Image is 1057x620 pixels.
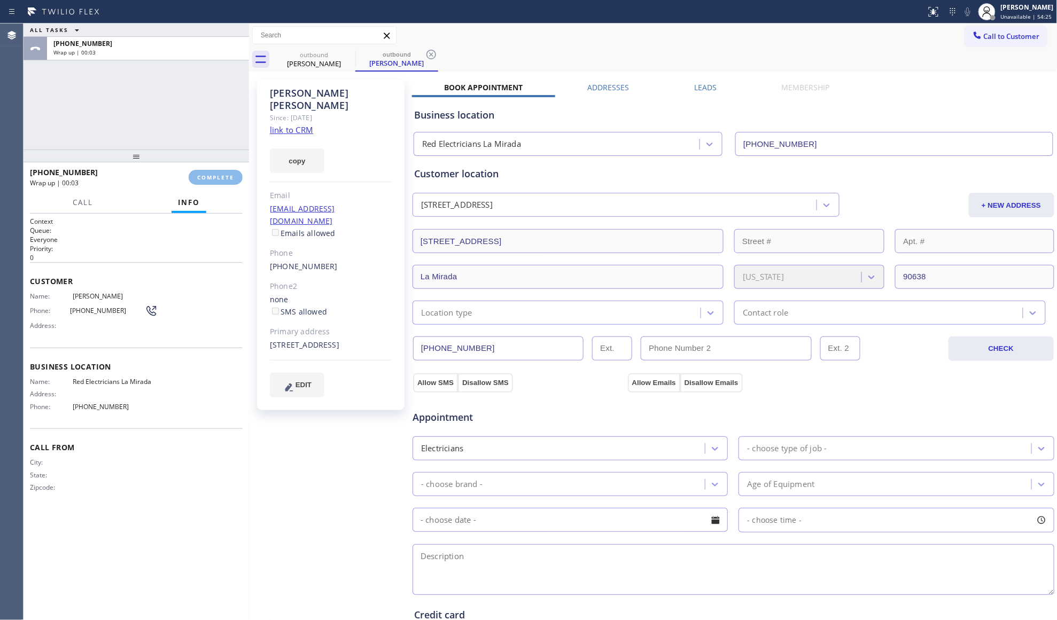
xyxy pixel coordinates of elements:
input: Phone Number [413,336,584,360]
span: [PHONE_NUMBER] [73,403,153,411]
span: Zipcode: [30,483,73,491]
span: [PHONE_NUMBER] [30,167,98,177]
a: link to CRM [270,124,313,135]
span: Appointment [413,410,625,425]
span: Address: [30,321,73,329]
span: Call [73,198,93,207]
p: Everyone [30,235,243,244]
button: ALL TASKS [24,23,90,36]
span: Call to Customer [984,32,1040,41]
button: Call [66,192,99,213]
button: Allow SMS [413,373,458,393]
input: Phone Number 2 [641,336,811,360]
button: Disallow Emails [680,373,743,393]
div: Email [270,190,392,202]
input: Ext. [592,336,632,360]
div: Miguel Felix [356,48,437,70]
span: [PHONE_NUMBER] [53,39,112,48]
span: Name: [30,292,73,300]
div: - choose brand - [421,478,483,490]
div: [STREET_ADDRESS] [421,199,493,211]
span: Wrap up | 00:03 [30,178,79,187]
div: Primary address [270,326,392,338]
button: Disallow SMS [458,373,513,393]
input: City [413,265,724,289]
div: Contact role [743,307,788,319]
input: Apt. # [895,229,1054,253]
div: [PERSON_NAME] [274,59,354,68]
div: Since: [DATE] [270,112,392,124]
div: Customer location [414,167,1053,181]
label: Membership [781,82,829,92]
span: Name: [30,378,73,386]
span: State: [30,471,73,479]
div: none [270,294,392,318]
div: - choose type of job - [747,442,827,454]
span: Business location [30,362,243,372]
input: Search [253,27,396,44]
label: SMS allowed [270,307,327,317]
div: Electricians [421,442,463,454]
div: outbound [274,51,354,59]
label: Addresses [588,82,629,92]
div: Location type [421,307,472,319]
input: - choose date - [413,508,728,532]
input: Phone Number [735,132,1053,156]
div: Phone [270,247,392,260]
span: EDIT [296,381,312,389]
div: [PERSON_NAME] [PERSON_NAME] [270,87,392,112]
span: Red Electricians La Mirada [73,378,153,386]
div: Business location [414,108,1053,122]
span: - choose time - [747,515,802,525]
div: [STREET_ADDRESS] [270,339,392,351]
span: Wrap up | 00:03 [53,49,96,56]
h1: Context [30,217,243,226]
div: outbound [356,50,437,58]
h2: Queue: [30,226,243,235]
input: Emails allowed [272,229,279,236]
button: Info [172,192,206,213]
div: Age of Equipment [747,478,814,490]
span: Info [178,198,200,207]
span: ALL TASKS [30,26,68,34]
span: [PERSON_NAME] [73,292,153,300]
a: [EMAIL_ADDRESS][DOMAIN_NAME] [270,203,335,226]
div: Phone2 [270,280,392,293]
p: 0 [30,253,243,262]
input: Address [413,229,724,253]
div: Miguel Felix [274,48,354,72]
h2: Priority: [30,244,243,253]
span: Phone: [30,307,70,315]
span: COMPLETE [197,174,234,181]
input: Street # [734,229,884,253]
input: SMS allowed [272,308,279,315]
button: CHECK [949,336,1053,361]
button: Allow Emails [628,373,680,393]
span: Unavailable | 54:25 [1001,13,1052,20]
label: Book Appointment [445,82,523,92]
button: + NEW ADDRESS [969,193,1054,217]
span: Phone: [30,403,73,411]
span: [PHONE_NUMBER] [70,307,145,315]
a: [PHONE_NUMBER] [270,261,338,271]
div: [PERSON_NAME] [1001,3,1054,12]
label: Emails allowed [270,228,336,238]
button: EDIT [270,373,324,397]
button: Mute [960,4,975,19]
label: Leads [694,82,717,92]
div: Red Electricians La Mirada [422,138,521,151]
span: Address: [30,390,73,398]
input: ZIP [895,265,1054,289]
span: City: [30,458,73,466]
div: [PERSON_NAME] [356,58,437,68]
button: COMPLETE [189,170,243,185]
button: copy [270,148,324,173]
button: Call to Customer [965,26,1047,46]
input: Ext. 2 [820,336,860,360]
span: Customer [30,276,243,286]
span: Call From [30,442,243,452]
